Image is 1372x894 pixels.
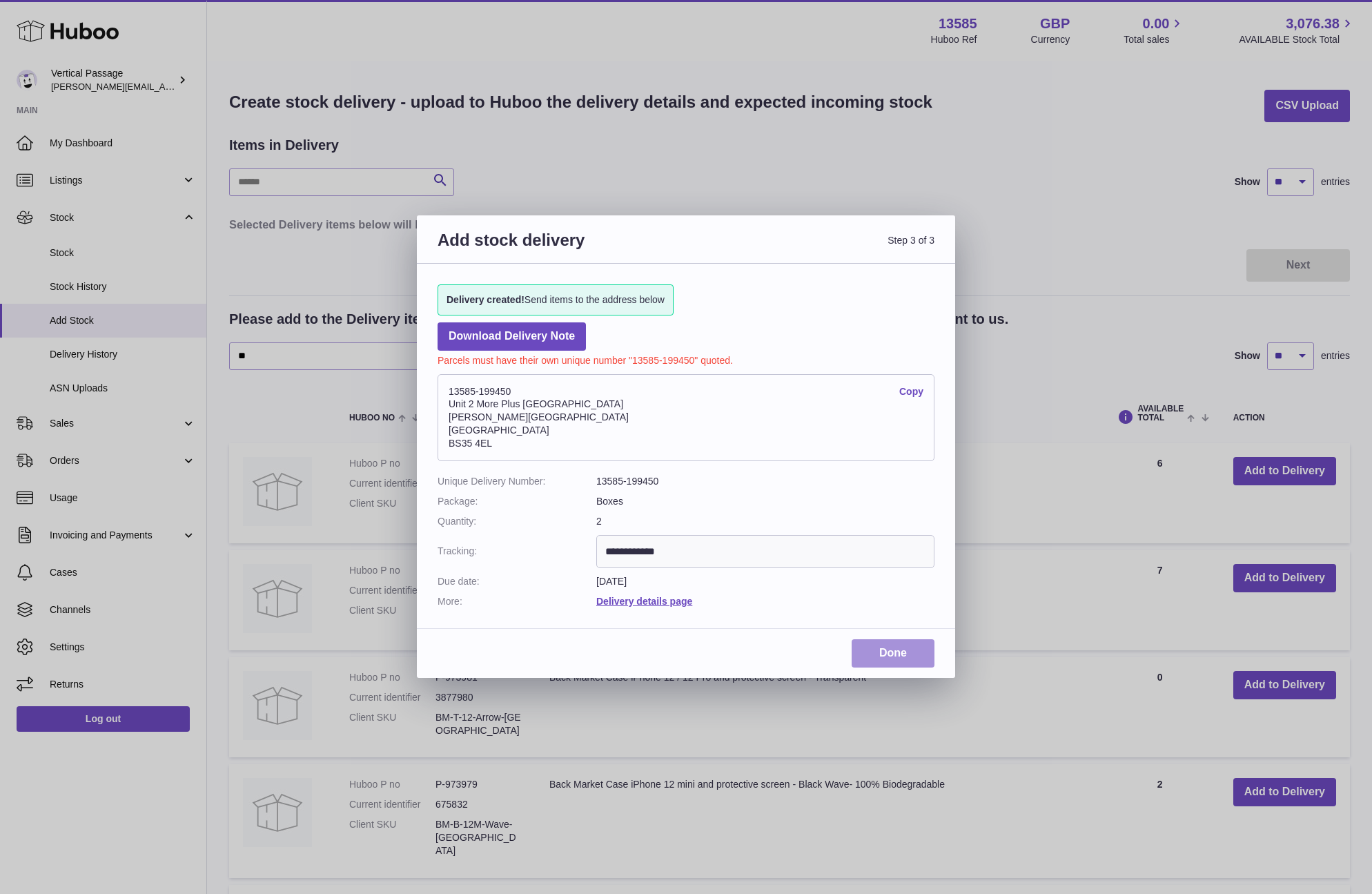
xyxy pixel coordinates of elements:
p: Parcels must have their own unique number "13585-199450" quoted. [438,351,934,367]
a: Done [852,639,934,668]
dd: [DATE] [596,575,934,588]
dd: 13585-199450 [596,475,934,488]
h3: Add stock delivery [438,229,686,267]
dt: Due date: [438,575,596,588]
dt: Unique Delivery Number: [438,475,596,488]
a: Delivery details page [596,596,692,607]
strong: Delivery created! [447,294,525,305]
a: Copy [899,385,923,398]
address: 13585-199450 Unit 2 More Plus [GEOGRAPHIC_DATA] [PERSON_NAME][GEOGRAPHIC_DATA] [GEOGRAPHIC_DATA] ... [438,374,934,461]
dt: Tracking: [438,535,596,568]
span: Step 3 of 3 [686,229,934,267]
dd: Boxes [596,495,934,508]
dt: Package: [438,495,596,508]
a: Download Delivery Note [438,322,586,351]
dd: 2 [596,515,934,528]
dt: Quantity: [438,515,596,528]
span: Send items to the address below [447,293,665,307]
dt: More: [438,595,596,608]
